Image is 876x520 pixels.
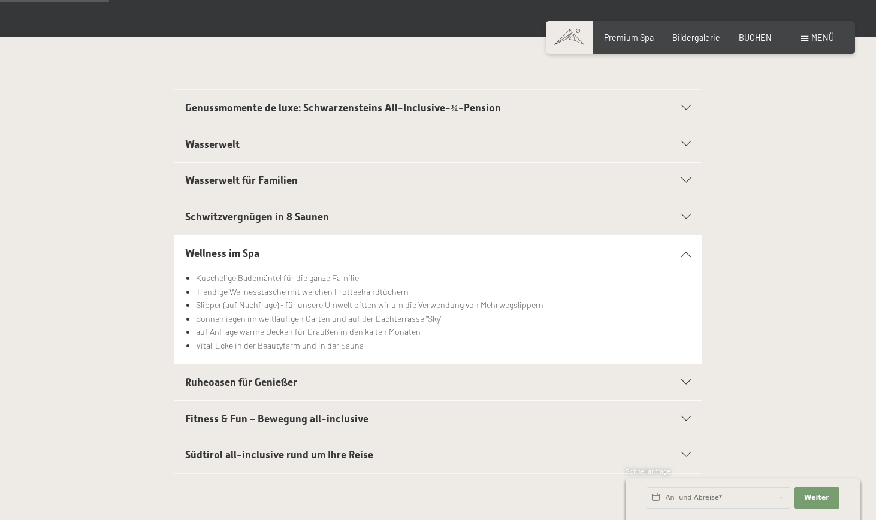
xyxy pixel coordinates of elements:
[185,376,297,388] span: Ruheoasen für Genießer
[185,449,373,461] span: Südtirol all-inclusive rund um Ihre Reise
[196,298,691,312] li: Slipper (auf Nachfrage) - für unsere Umwelt bitten wir um die Verwendung von Mehrwegslippern
[626,467,670,475] span: Schnellanfrage
[196,312,691,326] li: Sonnenliegen im weitläufigen Garten und auf der Dachterrasse "Sky"
[196,325,691,339] li: auf Anfrage warme Decken für Draußen in den kalten Monaten
[672,32,720,43] a: Bildergalerie
[196,271,691,285] li: Kuschelige Bademäntel für die ganze Familie
[604,32,654,43] a: Premium Spa
[185,102,501,114] span: Genussmomente de luxe: Schwarzensteins All-Inclusive-¾-Pension
[185,413,368,425] span: Fitness & Fun – Bewegung all-inclusive
[794,487,839,509] button: Weiter
[185,211,329,223] span: Schwitzvergnügen in 8 Saunen
[185,174,298,186] span: Wasserwelt für Familien
[185,247,259,259] span: Wellness im Spa
[185,138,240,150] span: Wasserwelt
[739,32,772,43] a: BUCHEN
[811,32,834,43] span: Menü
[196,339,691,353] li: Vital-Ecke in der Beautyfarm und in der Sauna
[196,285,691,299] li: Trendige Wellnesstasche mit weichen Frotteehandtüchern
[804,493,829,503] span: Weiter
